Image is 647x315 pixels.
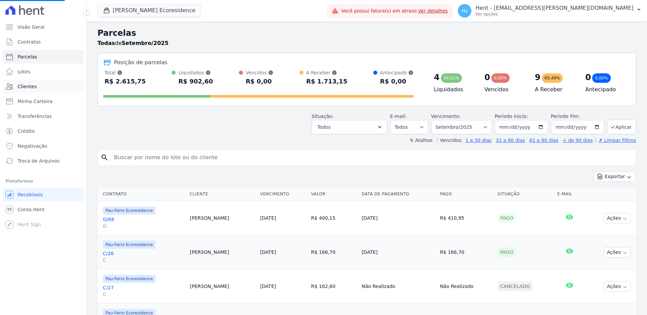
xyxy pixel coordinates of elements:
td: [DATE] [359,201,437,235]
a: Crédito [3,124,84,138]
label: Vencidos: [437,138,463,143]
h2: Parcelas [97,27,636,39]
th: Data de Pagamento [359,187,437,201]
th: E-mail [555,187,585,201]
span: Pau-Ferro Ecoresidence [103,241,156,249]
span: Clientes [18,83,37,90]
h4: Liquidados [434,86,473,94]
label: Período Fim: [551,113,604,120]
p: de [97,39,169,47]
td: R$ 166,70 [437,235,495,269]
button: Todos [312,120,387,134]
td: R$ 166,70 [308,235,359,269]
th: Vencimento [258,187,309,201]
a: Clientes [3,80,84,93]
a: Troca de Arquivos [3,154,84,168]
a: Recebíveis [3,188,84,201]
span: Lotes [18,68,30,75]
div: Pago [497,247,516,257]
a: C/26C [103,250,184,264]
button: Ações [604,213,631,223]
div: 0,00% [491,73,510,83]
span: G [103,223,184,229]
td: R$ 162,60 [308,269,359,304]
a: Negativação [3,139,84,153]
td: [PERSON_NAME] [187,235,258,269]
h4: Vencidos [484,86,524,94]
div: 65,49% [542,73,563,83]
div: Liquidados [178,69,213,76]
span: Negativação [18,143,47,149]
div: R$ 0,00 [380,76,414,87]
span: Conta Hent [18,206,44,213]
span: Visão Geral [18,24,45,30]
span: Pau-Ferro Ecoresidence [103,275,156,283]
span: Recebíveis [18,191,43,198]
div: 0,00% [592,73,610,83]
div: Total [105,69,146,76]
button: Hs Hent - [EMAIL_ADDRESS][PERSON_NAME][DOMAIN_NAME] Ver opções [452,1,647,20]
div: Cancelado [497,282,533,291]
td: Não Realizado [437,269,495,304]
td: [PERSON_NAME] [187,201,258,235]
a: 31 a 60 dias [496,138,525,143]
span: Você possui fatura(s) em atraso. [341,7,448,15]
label: Vencimento: [431,114,461,119]
div: R$ 0,00 [246,76,273,87]
th: Cliente [187,187,258,201]
div: Posição de parcelas [114,58,168,67]
div: 34,51% [441,73,462,83]
a: G/68G [103,216,184,229]
h4: Antecipado [585,86,625,94]
div: Plataformas [5,177,81,185]
p: Hent - [EMAIL_ADDRESS][PERSON_NAME][DOMAIN_NAME] [475,5,633,11]
div: Antecipado [380,69,414,76]
a: Parcelas [3,50,84,64]
strong: Setembro/2025 [122,40,169,46]
label: Período Inicío: [495,114,528,119]
button: Ações [604,281,631,292]
strong: Todas [97,40,115,46]
h4: A Receber [535,86,575,94]
div: 0 [585,72,591,83]
span: Todos [317,123,331,131]
span: Troca de Arquivos [18,157,60,164]
div: R$ 1.713,15 [306,76,347,87]
div: 4 [434,72,440,83]
span: C [103,291,184,298]
div: R$ 2.615,75 [105,76,146,87]
span: Transferências [18,113,52,120]
label: E-mail: [390,114,407,119]
span: Parcelas [18,53,37,60]
a: 61 a 90 dias [529,138,558,143]
a: Visão Geral [3,20,84,34]
td: [DATE] [359,235,437,269]
a: Transferências [3,110,84,123]
a: [DATE] [260,249,276,255]
div: R$ 902,60 [178,76,213,87]
th: Valor [308,187,359,201]
button: Ações [604,247,631,258]
p: Ver opções [475,11,633,17]
th: Situação [495,187,555,201]
i: search [101,153,109,162]
div: 9 [535,72,541,83]
input: Buscar por nome do lote ou do cliente [110,151,633,164]
a: Conta Hent [3,203,84,216]
th: Pago [437,187,495,201]
button: Exportar [594,171,636,182]
td: R$ 400,15 [308,201,359,235]
td: [PERSON_NAME] [187,269,258,304]
button: [PERSON_NAME] Ecoresidence [97,4,201,17]
th: Contrato [97,187,187,201]
span: Minha Carteira [18,98,52,105]
div: Vencidos [246,69,273,76]
a: Minha Carteira [3,95,84,108]
a: ✗ Limpar Filtros [596,138,636,143]
a: Lotes [3,65,84,78]
button: Aplicar [607,120,636,134]
a: 1 a 30 dias [466,138,492,143]
a: [DATE] [260,284,276,289]
span: Contratos [18,39,41,45]
div: Pago [497,213,516,223]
